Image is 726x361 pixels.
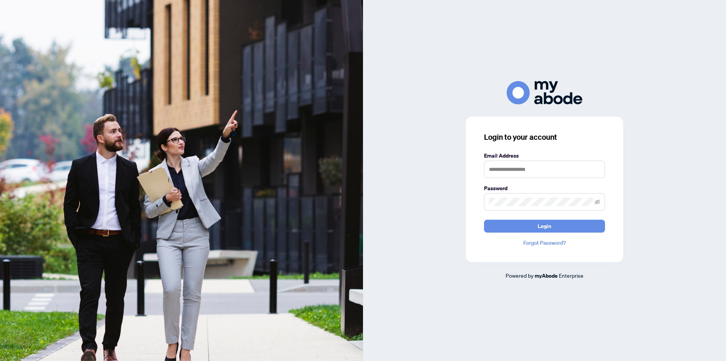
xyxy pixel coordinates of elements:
button: Login [484,220,605,233]
span: eye-invisible [595,199,600,205]
span: Enterprise [559,272,583,279]
a: myAbode [535,272,558,280]
label: Email Address [484,152,605,160]
span: Powered by [506,272,534,279]
label: Password [484,184,605,192]
h3: Login to your account [484,132,605,142]
span: Login [538,220,551,232]
img: ma-logo [507,81,582,104]
a: Forgot Password? [484,239,605,247]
